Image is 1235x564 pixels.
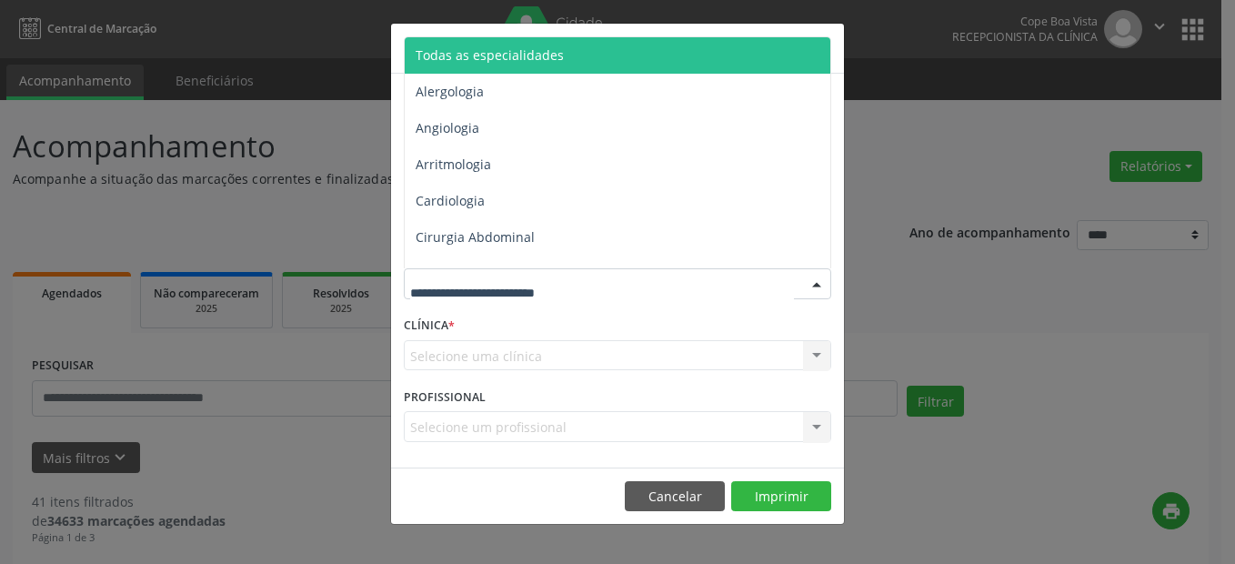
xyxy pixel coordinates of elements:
[416,46,564,64] span: Todas as especialidades
[731,481,831,512] button: Imprimir
[416,83,484,100] span: Alergologia
[416,119,479,136] span: Angiologia
[416,265,527,282] span: Cirurgia Bariatrica
[404,36,612,60] h5: Relatório de agendamentos
[808,24,844,68] button: Close
[416,228,535,246] span: Cirurgia Abdominal
[416,192,485,209] span: Cardiologia
[416,156,491,173] span: Arritmologia
[404,312,455,340] label: CLÍNICA
[625,481,725,512] button: Cancelar
[404,383,486,411] label: PROFISSIONAL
